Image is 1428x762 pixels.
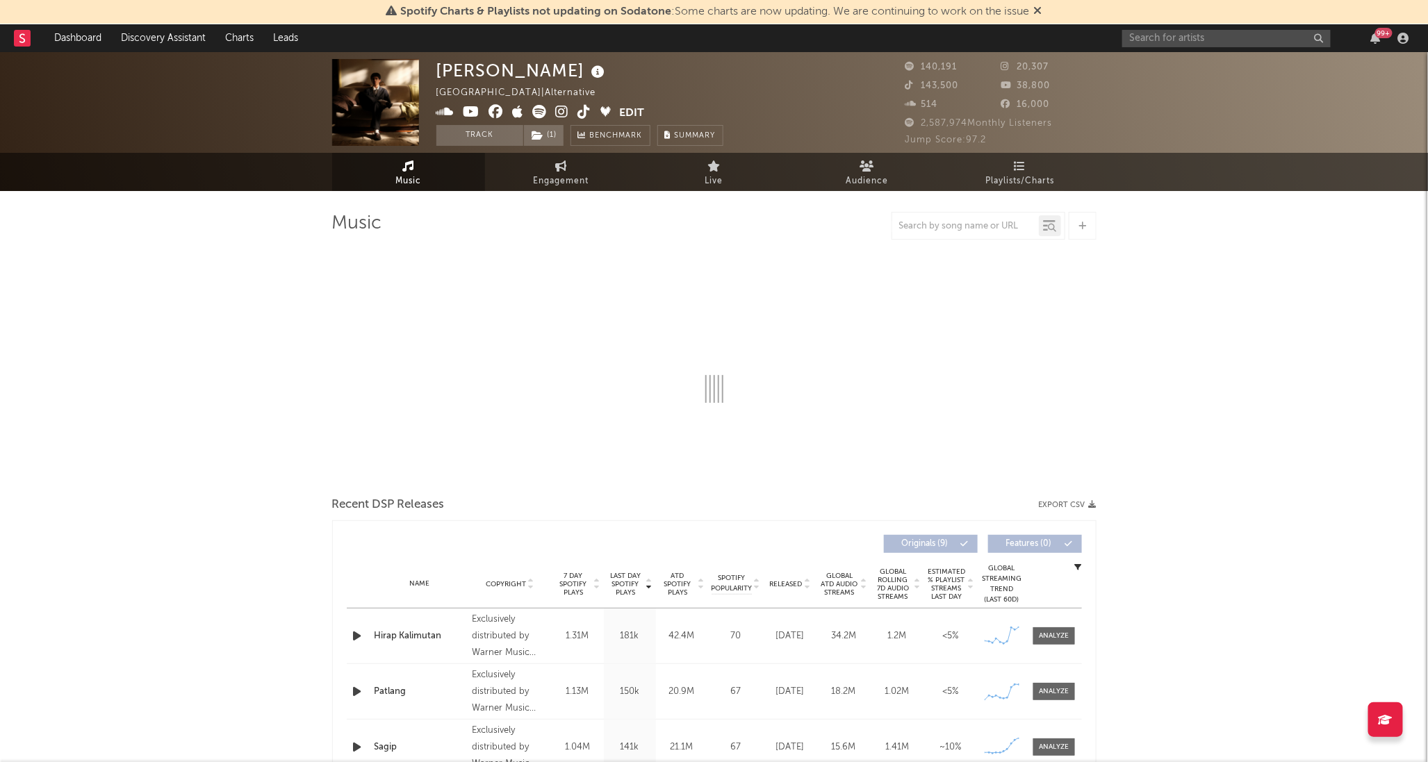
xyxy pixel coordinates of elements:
[874,629,921,643] div: 1.2M
[1122,30,1331,47] input: Search for artists
[928,568,966,601] span: Estimated % Playlist Streams Last Day
[401,6,1030,17] span: : Some charts are now updating. We are continuing to work on the issue
[436,125,523,146] button: Track
[1034,6,1042,17] span: Dismiss
[523,125,564,146] span: ( 1 )
[659,629,705,643] div: 42.4M
[1001,63,1049,72] span: 20,307
[712,740,760,754] div: 67
[711,573,752,594] span: Spotify Popularity
[928,740,974,754] div: ~ 10 %
[534,173,589,190] span: Engagement
[944,153,1097,191] a: Playlists/Charts
[375,685,466,699] a: Patlang
[395,173,421,190] span: Music
[401,6,672,17] span: Spotify Charts & Playlists not updating on Sodatone
[524,125,564,146] button: (1)
[638,153,791,191] a: Live
[767,740,814,754] div: [DATE]
[905,100,938,109] span: 514
[770,580,803,588] span: Released
[659,685,705,699] div: 20.9M
[985,173,1054,190] span: Playlists/Charts
[571,125,650,146] a: Benchmark
[821,572,859,597] span: Global ATD Audio Streams
[659,740,705,754] div: 21.1M
[893,540,957,548] span: Originals ( 9 )
[905,135,987,144] span: Jump Score: 97.2
[1039,501,1097,509] button: Export CSV
[705,173,723,190] span: Live
[555,685,600,699] div: 1.13M
[981,563,1023,605] div: Global Streaming Trend (Last 60D)
[607,685,653,699] div: 150k
[821,685,867,699] div: 18.2M
[436,85,612,101] div: [GEOGRAPHIC_DATA] | Alternative
[767,629,814,643] div: [DATE]
[44,24,111,52] a: Dashboard
[874,568,912,601] span: Global Rolling 7D Audio Streams
[767,685,814,699] div: [DATE]
[1001,100,1049,109] span: 16,000
[555,740,600,754] div: 1.04M
[712,629,760,643] div: 70
[555,572,592,597] span: 7 Day Spotify Plays
[607,740,653,754] div: 141k
[332,153,485,191] a: Music
[555,629,600,643] div: 1.31M
[874,740,921,754] div: 1.41M
[485,153,638,191] a: Engagement
[332,497,445,513] span: Recent DSP Releases
[215,24,263,52] a: Charts
[1001,81,1050,90] span: 38,800
[928,685,974,699] div: <5%
[846,173,888,190] span: Audience
[905,119,1053,128] span: 2,587,974 Monthly Listeners
[375,579,466,589] div: Name
[928,629,974,643] div: <5%
[607,629,653,643] div: 181k
[590,128,643,144] span: Benchmark
[607,572,644,597] span: Last Day Spotify Plays
[905,81,959,90] span: 143,500
[472,667,548,717] div: Exclusively distributed by Warner Music Philippines, © [DATE][PERSON_NAME]
[657,125,723,146] button: Summary
[1371,33,1381,44] button: 99+
[1375,28,1393,38] div: 99 +
[675,132,716,140] span: Summary
[375,629,466,643] a: Hirap Kalimutan
[263,24,308,52] a: Leads
[486,580,526,588] span: Copyright
[892,221,1039,232] input: Search by song name or URL
[905,63,958,72] span: 140,191
[111,24,215,52] a: Discovery Assistant
[791,153,944,191] a: Audience
[659,572,696,597] span: ATD Spotify Plays
[375,740,466,754] a: Sagip
[821,740,867,754] div: 15.6M
[997,540,1061,548] span: Features ( 0 )
[988,535,1082,553] button: Features(0)
[472,611,548,661] div: Exclusively distributed by Warner Music Philippines, © [DATE][PERSON_NAME]
[712,685,760,699] div: 67
[821,629,867,643] div: 34.2M
[874,685,921,699] div: 1.02M
[884,535,978,553] button: Originals(9)
[620,105,645,122] button: Edit
[436,59,609,82] div: [PERSON_NAME]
